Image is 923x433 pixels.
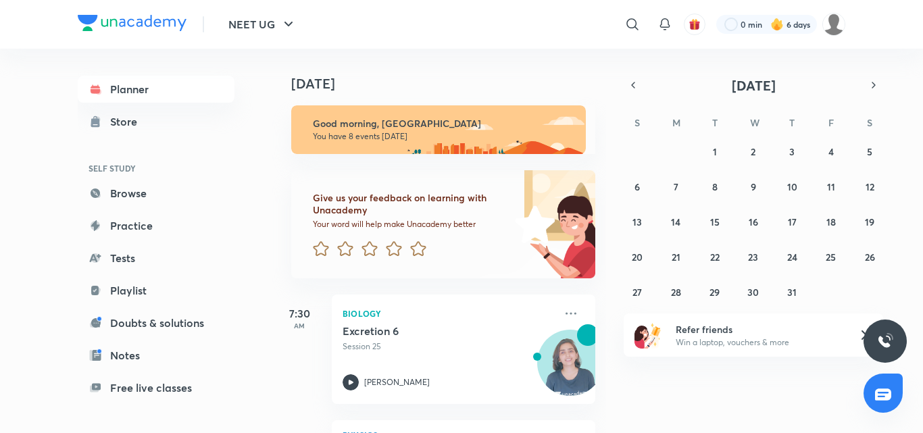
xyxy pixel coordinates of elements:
[713,145,717,158] abbr: July 1, 2025
[538,337,603,402] img: Avatar
[78,108,234,135] a: Store
[787,180,797,193] abbr: July 10, 2025
[704,141,726,162] button: July 1, 2025
[632,215,642,228] abbr: July 13, 2025
[789,145,795,158] abbr: July 3, 2025
[313,192,510,216] h6: Give us your feedback on learning with Unacademy
[747,286,759,299] abbr: July 30, 2025
[313,131,574,142] p: You have 8 events [DATE]
[272,305,326,322] h5: 7:30
[781,141,803,162] button: July 3, 2025
[781,176,803,197] button: July 10, 2025
[859,141,880,162] button: July 5, 2025
[665,176,687,197] button: July 7, 2025
[712,180,718,193] abbr: July 8, 2025
[676,322,842,336] h6: Refer friends
[709,286,720,299] abbr: July 29, 2025
[781,281,803,303] button: July 31, 2025
[291,105,586,154] img: morning
[676,336,842,349] p: Win a laptop, vouchers & more
[704,211,726,232] button: July 15, 2025
[364,376,430,388] p: [PERSON_NAME]
[672,116,680,129] abbr: Monday
[867,116,872,129] abbr: Saturday
[781,246,803,268] button: July 24, 2025
[78,374,234,401] a: Free live classes
[867,145,872,158] abbr: July 5, 2025
[313,219,510,230] p: Your word will help make Unacademy better
[781,211,803,232] button: July 17, 2025
[343,340,555,353] p: Session 25
[820,246,842,268] button: July 25, 2025
[820,176,842,197] button: July 11, 2025
[788,215,797,228] abbr: July 17, 2025
[750,116,759,129] abbr: Wednesday
[826,251,836,263] abbr: July 25, 2025
[751,145,755,158] abbr: July 2, 2025
[684,14,705,35] button: avatar
[626,246,648,268] button: July 20, 2025
[78,309,234,336] a: Doubts & solutions
[787,286,797,299] abbr: July 31, 2025
[78,15,186,34] a: Company Logo
[820,141,842,162] button: July 4, 2025
[828,145,834,158] abbr: July 4, 2025
[634,116,640,129] abbr: Sunday
[272,322,326,330] p: AM
[632,251,643,263] abbr: July 20, 2025
[643,76,864,95] button: [DATE]
[710,251,720,263] abbr: July 22, 2025
[787,251,797,263] abbr: July 24, 2025
[743,281,764,303] button: July 30, 2025
[877,333,893,349] img: ttu
[859,176,880,197] button: July 12, 2025
[865,251,875,263] abbr: July 26, 2025
[859,211,880,232] button: July 19, 2025
[743,211,764,232] button: July 16, 2025
[865,215,874,228] abbr: July 19, 2025
[827,180,835,193] abbr: July 11, 2025
[689,18,701,30] img: avatar
[866,180,874,193] abbr: July 12, 2025
[78,180,234,207] a: Browse
[672,251,680,263] abbr: July 21, 2025
[78,157,234,180] h6: SELF STUDY
[78,245,234,272] a: Tests
[710,215,720,228] abbr: July 15, 2025
[671,215,680,228] abbr: July 14, 2025
[674,180,678,193] abbr: July 7, 2025
[110,113,145,130] div: Store
[665,211,687,232] button: July 14, 2025
[220,11,305,38] button: NEET UG
[820,211,842,232] button: July 18, 2025
[712,116,718,129] abbr: Tuesday
[822,13,845,36] img: Saniya Mustafa
[704,246,726,268] button: July 22, 2025
[826,215,836,228] abbr: July 18, 2025
[671,286,681,299] abbr: July 28, 2025
[743,176,764,197] button: July 9, 2025
[859,246,880,268] button: July 26, 2025
[626,281,648,303] button: July 27, 2025
[343,324,511,338] h5: Excretion 6
[291,76,609,92] h4: [DATE]
[469,170,595,278] img: feedback_image
[632,286,642,299] abbr: July 27, 2025
[626,211,648,232] button: July 13, 2025
[78,212,234,239] a: Practice
[634,322,662,349] img: referral
[743,246,764,268] button: July 23, 2025
[749,215,758,228] abbr: July 16, 2025
[665,281,687,303] button: July 28, 2025
[78,277,234,304] a: Playlist
[828,116,834,129] abbr: Friday
[748,251,758,263] abbr: July 23, 2025
[313,118,574,130] h6: Good morning, [GEOGRAPHIC_DATA]
[78,76,234,103] a: Planner
[732,76,776,95] span: [DATE]
[770,18,784,31] img: streak
[343,305,555,322] p: Biology
[751,180,756,193] abbr: July 9, 2025
[626,176,648,197] button: July 6, 2025
[78,15,186,31] img: Company Logo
